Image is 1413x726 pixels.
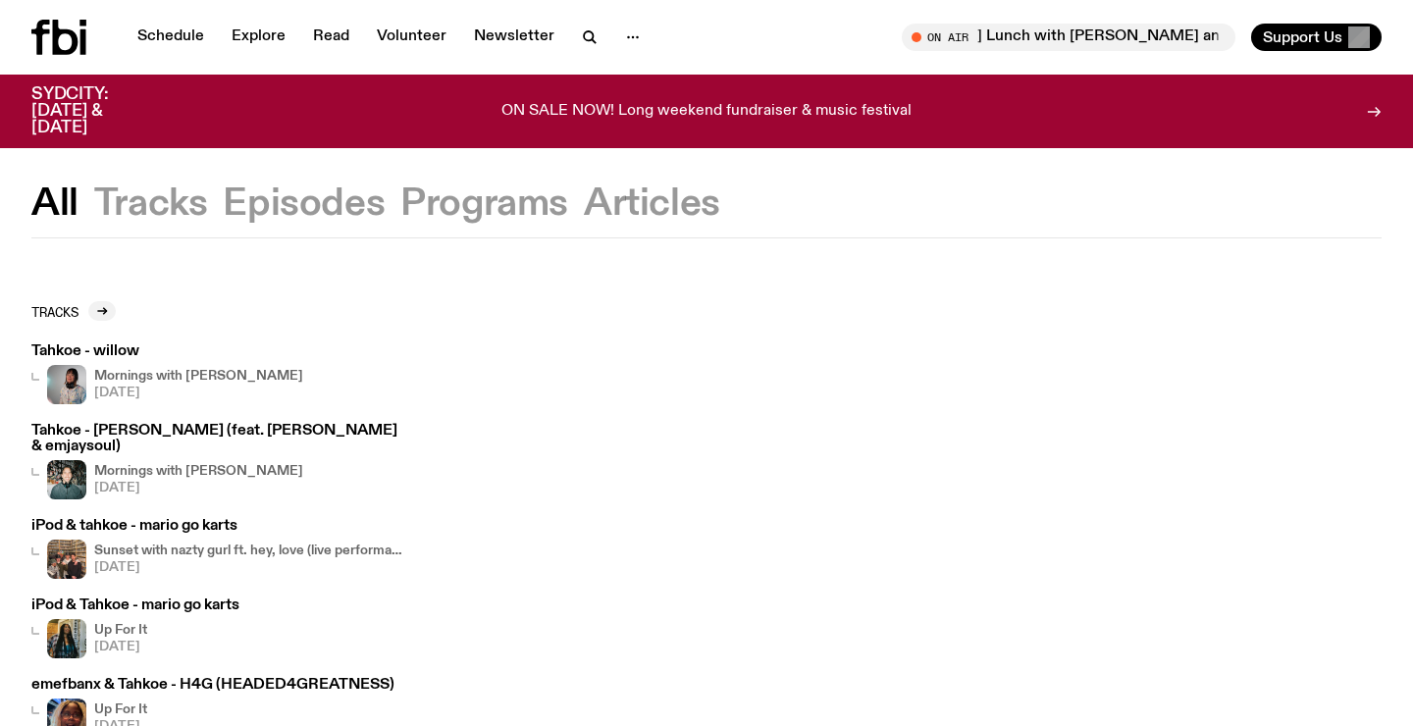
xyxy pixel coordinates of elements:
[94,561,408,574] span: [DATE]
[94,370,303,383] h4: Mornings with [PERSON_NAME]
[1263,28,1342,46] span: Support Us
[365,24,458,51] a: Volunteer
[31,598,239,613] h3: iPod & Tahkoe - mario go karts
[31,678,394,693] h3: emefbanx & Tahkoe - H4G (HEADED4GREATNESS)
[94,465,303,478] h4: Mornings with [PERSON_NAME]
[94,482,303,494] span: [DATE]
[301,24,361,51] a: Read
[94,703,147,716] h4: Up For It
[31,519,408,534] h3: iPod & tahkoe - mario go karts
[31,344,303,359] h3: Tahkoe - willow
[94,387,303,399] span: [DATE]
[47,619,86,658] img: Ify - a Brown Skin girl with black braided twists, looking up to the side with her tongue stickin...
[31,598,239,658] a: iPod & Tahkoe - mario go kartsIfy - a Brown Skin girl with black braided twists, looking up to th...
[31,304,78,319] h2: Tracks
[584,186,720,222] button: Articles
[400,186,568,222] button: Programs
[31,519,408,579] a: iPod & tahkoe - mario go kartsSunset with nazty gurl ft. hey, love (live performance)[DATE]
[31,301,116,321] a: Tracks
[94,544,408,557] h4: Sunset with nazty gurl ft. hey, love (live performance)
[223,186,385,222] button: Episodes
[126,24,216,51] a: Schedule
[31,86,157,136] h3: SYDCITY: [DATE] & [DATE]
[47,365,86,404] img: Kana Frazer is smiling at the camera with her head tilted slightly to her left. She wears big bla...
[31,424,408,453] h3: Tahkoe - [PERSON_NAME] (feat. [PERSON_NAME] & emjaysoul)
[31,186,78,222] button: All
[220,24,297,51] a: Explore
[94,641,147,653] span: [DATE]
[31,344,303,404] a: Tahkoe - willowKana Frazer is smiling at the camera with her head tilted slightly to her left. Sh...
[902,24,1235,51] button: On Air[DATE] Lunch with [PERSON_NAME] and [PERSON_NAME] // [PERSON_NAME] Interview
[31,424,408,498] a: Tahkoe - [PERSON_NAME] (feat. [PERSON_NAME] & emjaysoul)Radio presenter Ben Hansen sits in front ...
[94,624,147,637] h4: Up For It
[1251,24,1382,51] button: Support Us
[462,24,566,51] a: Newsletter
[501,103,912,121] p: ON SALE NOW! Long weekend fundraiser & music festival
[94,186,208,222] button: Tracks
[47,460,86,499] img: Radio presenter Ben Hansen sits in front of a wall of photos and an fbi radio sign. Film photo. B...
